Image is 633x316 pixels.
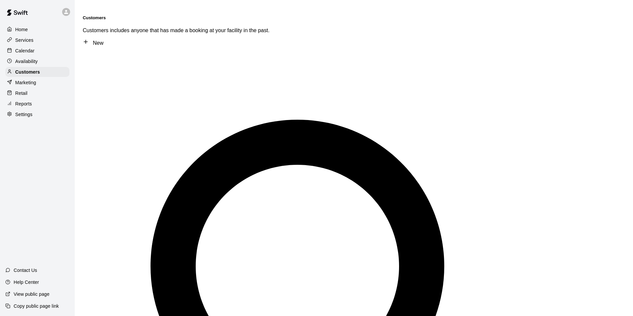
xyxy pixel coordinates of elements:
[15,79,36,86] p: Marketing
[5,46,69,56] a: Calendar
[15,100,32,107] p: Reports
[83,15,625,20] h5: Customers
[5,67,69,77] a: Customers
[5,99,69,109] a: Reports
[83,40,103,46] a: New
[14,291,50,297] p: View public page
[5,35,69,45] a: Services
[15,26,28,33] p: Home
[83,28,625,33] p: Customers includes anyone that has made a booking at your facility in the past.
[14,303,59,309] p: Copy public page link
[15,37,34,43] p: Services
[5,78,69,88] a: Marketing
[5,88,69,98] a: Retail
[15,90,28,96] p: Retail
[15,111,33,118] p: Settings
[5,109,69,119] a: Settings
[14,267,37,274] p: Contact Us
[15,47,35,54] p: Calendar
[14,279,39,285] p: Help Center
[5,56,69,66] a: Availability
[5,25,69,34] a: Home
[15,58,38,65] p: Availability
[15,69,40,75] p: Customers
